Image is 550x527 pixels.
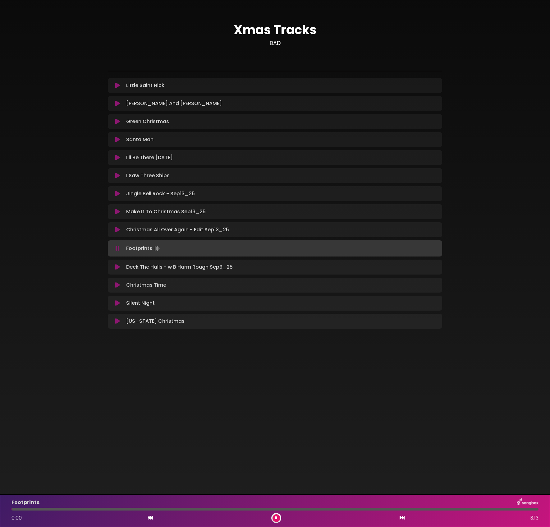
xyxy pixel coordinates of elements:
[126,118,169,125] p: Green Christmas
[108,40,442,47] h3: BAD
[126,190,195,197] p: Jingle Bell Rock - Sep13_25
[126,226,229,233] p: Christmas All Over Again - Edit Sep13_25
[126,244,161,253] p: Footprints
[152,244,161,253] img: waveform4.gif
[126,263,233,271] p: Deck The Halls - w B Harm Rough Sep9_25
[126,208,206,215] p: Make It To Christmas Sep13_25
[126,136,154,143] p: Santa Man
[126,299,155,307] p: Silent Night
[126,154,173,161] p: I'll Be There [DATE]
[108,22,442,37] h1: Xmas Tracks
[126,281,166,289] p: Christmas Time
[126,100,222,107] p: [PERSON_NAME] And [PERSON_NAME]
[126,172,170,179] p: I Saw Three Ships
[126,317,185,325] p: [US_STATE] Christmas
[126,82,164,89] p: Little Saint Nick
